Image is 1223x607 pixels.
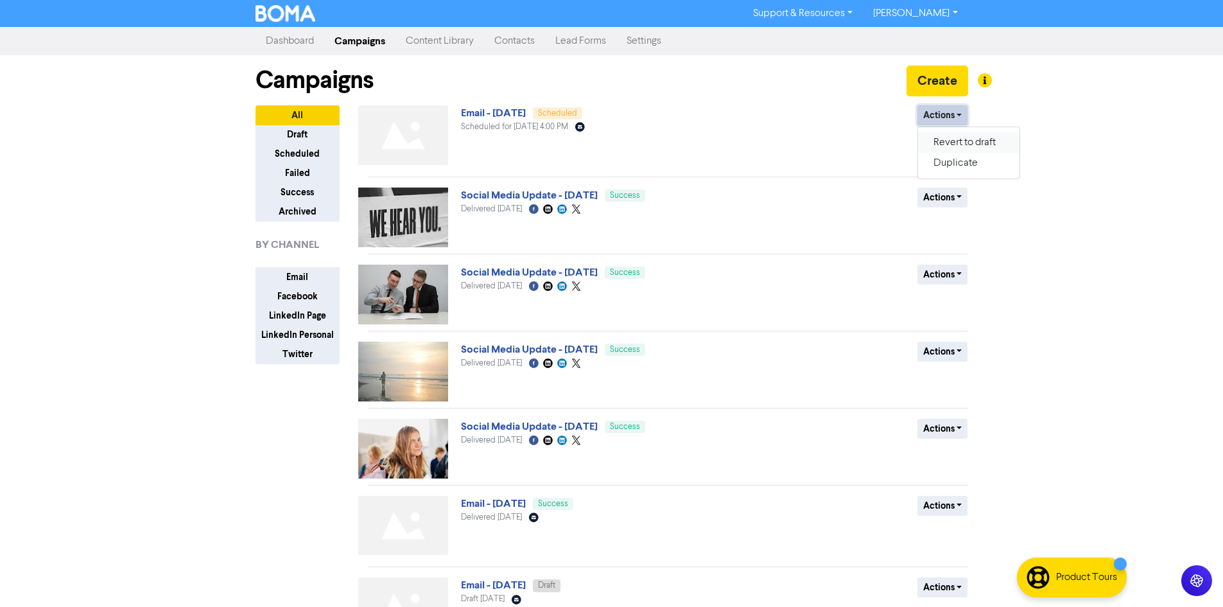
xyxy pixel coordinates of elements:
[918,132,1019,153] button: Revert to draft
[917,105,968,125] button: Actions
[358,419,448,479] img: image_1756429598796.jpeg
[256,267,340,287] button: Email
[461,420,598,433] a: Social Media Update - [DATE]
[917,265,968,285] button: Actions
[917,188,968,207] button: Actions
[917,419,968,439] button: Actions
[256,66,374,95] h1: Campaigns
[610,423,640,431] span: Success
[358,342,448,401] img: image_1757286168993.jpeg
[461,282,522,290] span: Delivered [DATE]
[616,28,672,54] a: Settings
[358,188,448,247] img: image_1758237154008.jpeg
[256,125,340,145] button: Draft
[256,5,316,22] img: BOMA Logo
[917,496,968,516] button: Actions
[863,3,967,24] a: [PERSON_NAME]
[461,123,568,131] span: Scheduled for [DATE] 4:00 PM
[461,266,598,279] a: Social Media Update - [DATE]
[395,28,484,54] a: Content Library
[256,202,340,222] button: Archived
[538,109,577,118] span: Scheduled
[256,306,340,326] button: LinkedIn Page
[358,265,448,324] img: image_1757631123936.jpeg
[906,66,968,96] button: Create
[917,342,968,362] button: Actions
[610,191,640,200] span: Success
[461,436,522,444] span: Delivered [DATE]
[538,581,555,590] span: Draft
[256,286,340,306] button: Facebook
[545,28,616,54] a: Lead Forms
[256,144,340,164] button: Scheduled
[256,105,340,125] button: All
[461,107,526,119] a: Email - [DATE]
[358,496,448,556] img: Not found
[461,205,522,213] span: Delivered [DATE]
[610,268,640,277] span: Success
[461,579,526,592] a: Email - [DATE]
[461,343,598,356] a: Social Media Update - [DATE]
[917,577,968,597] button: Actions
[610,346,640,354] span: Success
[256,163,340,183] button: Failed
[256,237,319,252] span: BY CHANNEL
[743,3,863,24] a: Support & Resources
[1159,545,1223,607] iframe: Chat Widget
[461,497,526,510] a: Email - [DATE]
[461,189,598,202] a: Social Media Update - [DATE]
[461,513,522,522] span: Delivered [DATE]
[256,344,340,364] button: Twitter
[484,28,545,54] a: Contacts
[918,153,1019,173] button: Duplicate
[256,325,340,345] button: LinkedIn Personal
[461,359,522,367] span: Delivered [DATE]
[538,500,568,508] span: Success
[358,105,448,165] img: Not found
[324,28,395,54] a: Campaigns
[256,182,340,202] button: Success
[256,28,324,54] a: Dashboard
[461,595,505,603] span: Draft [DATE]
